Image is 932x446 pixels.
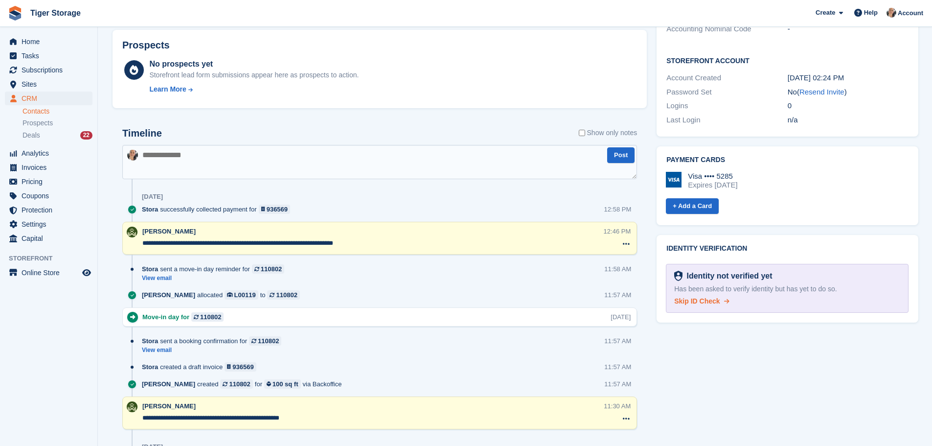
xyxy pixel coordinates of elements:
[22,161,80,174] span: Invoices
[142,290,305,300] div: allocated to
[267,205,288,214] div: 936569
[5,266,92,280] a: menu
[142,205,295,214] div: successfully collected payment for
[81,267,92,279] a: Preview store
[142,274,289,282] a: View email
[5,146,92,160] a: menu
[22,232,80,245] span: Capital
[5,161,92,174] a: menu
[23,130,92,141] a: Deals 22
[5,189,92,203] a: menu
[232,362,253,372] div: 936569
[788,72,909,84] div: [DATE] 02:24 PM
[5,49,92,63] a: menu
[5,63,92,77] a: menu
[22,175,80,188] span: Pricing
[142,379,195,389] span: [PERSON_NAME]
[604,401,631,411] div: 11:30 AM
[122,40,170,51] h2: Prospects
[142,264,158,274] span: Stora
[23,118,53,128] span: Prospects
[273,379,298,389] div: 100 sq ft
[267,290,299,300] a: 110802
[688,172,737,181] div: Visa •••• 5285
[788,87,909,98] div: No
[22,203,80,217] span: Protection
[666,55,909,65] h2: Storefront Account
[674,296,729,306] a: Skip ID Check
[127,150,138,161] img: Becky Martin
[229,379,250,389] div: 110802
[261,264,282,274] div: 110802
[604,362,631,372] div: 11:57 AM
[259,205,291,214] a: 936569
[666,156,909,164] h2: Payment cards
[142,290,195,300] span: [PERSON_NAME]
[887,8,896,18] img: Becky Martin
[80,131,92,140] div: 22
[5,77,92,91] a: menu
[8,6,23,21] img: stora-icon-8386f47178a22dfd0bd8f6a31ec36ba5ce8667c1dd55bd0f319d3a0aa187defe.svg
[220,379,252,389] a: 110802
[142,205,158,214] span: Stora
[797,88,847,96] span: ( )
[258,336,279,346] div: 110802
[604,264,631,274] div: 11:58 AM
[142,264,289,274] div: sent a move-in day reminder for
[264,379,301,389] a: 100 sq ft
[249,336,281,346] a: 110802
[225,290,258,300] a: L00119
[142,362,261,372] div: created a draft invoice
[127,227,137,237] img: Matthew Ellwood
[142,336,286,346] div: sent a booking confirmation for
[200,312,221,322] div: 110802
[149,84,186,94] div: Learn More
[604,205,632,214] div: 12:58 PM
[666,72,787,84] div: Account Created
[666,198,719,214] a: + Add a Card
[22,146,80,160] span: Analytics
[674,271,682,282] img: Identity Verification Ready
[142,193,163,201] div: [DATE]
[674,284,900,294] div: Has been asked to verify identity but has yet to do so.
[607,147,635,164] button: Post
[22,92,80,105] span: CRM
[788,100,909,112] div: 0
[23,107,92,116] a: Contacts
[579,128,585,138] input: Show only notes
[816,8,835,18] span: Create
[5,203,92,217] a: menu
[5,232,92,245] a: menu
[788,115,909,126] div: n/a
[142,379,346,389] div: created for via Backoffice
[604,379,631,389] div: 11:57 AM
[122,128,162,139] h2: Timeline
[22,63,80,77] span: Subscriptions
[23,131,40,140] span: Deals
[611,312,631,322] div: [DATE]
[142,336,158,346] span: Stora
[252,264,284,274] a: 110802
[666,100,787,112] div: Logins
[22,49,80,63] span: Tasks
[682,270,772,282] div: Identity not verified yet
[5,175,92,188] a: menu
[674,297,720,305] span: Skip ID Check
[604,290,631,300] div: 11:57 AM
[142,402,196,410] span: [PERSON_NAME]
[666,87,787,98] div: Password Set
[142,228,196,235] span: [PERSON_NAME]
[22,35,80,48] span: Home
[142,346,286,354] a: View email
[666,172,682,188] img: Visa Logo
[149,70,359,80] div: Storefront lead form submissions appear here as prospects to action.
[788,23,909,35] div: -
[666,245,909,253] h2: Identity verification
[604,227,631,236] div: 12:46 PM
[666,115,787,126] div: Last Login
[864,8,878,18] span: Help
[688,181,737,189] div: Expires [DATE]
[22,77,80,91] span: Sites
[22,266,80,280] span: Online Store
[604,336,631,346] div: 11:57 AM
